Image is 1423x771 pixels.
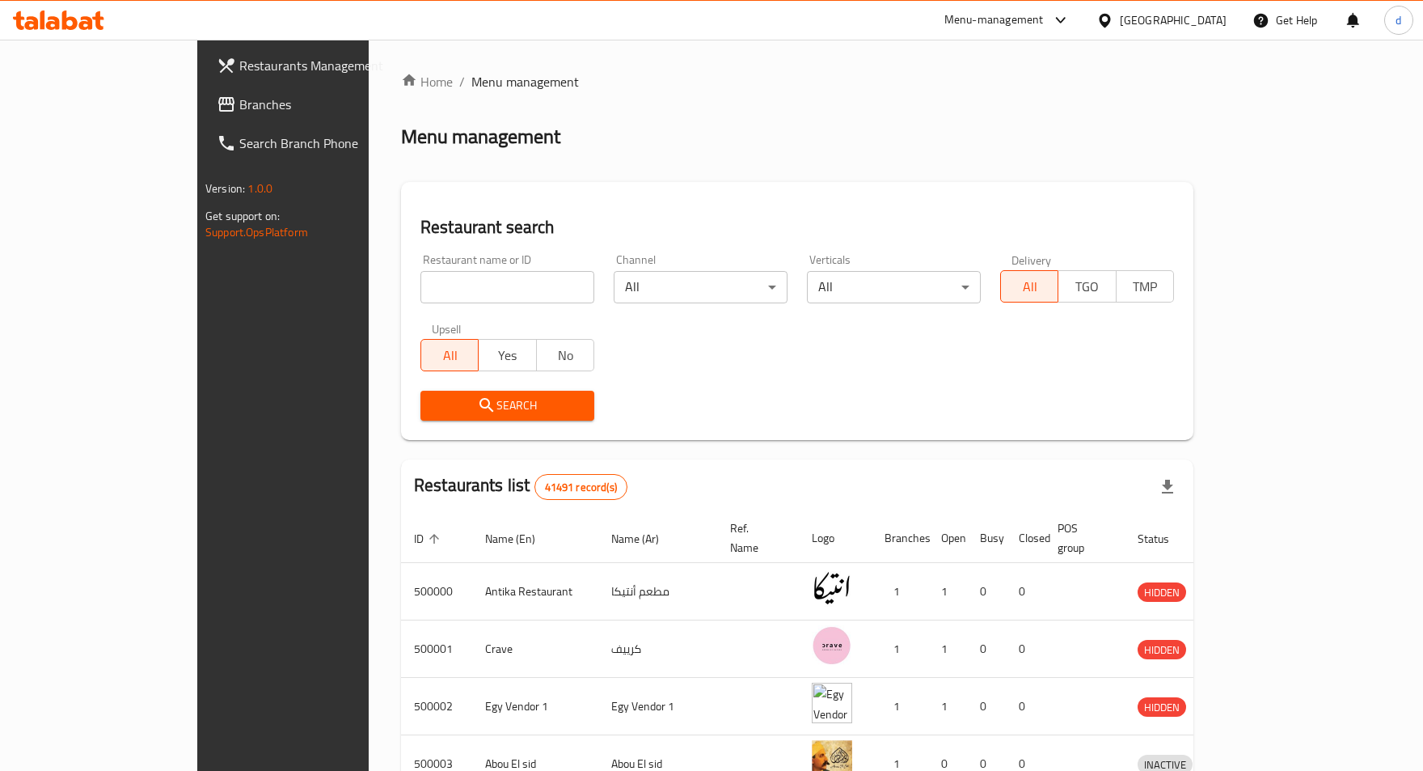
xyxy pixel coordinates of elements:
li: / [459,72,465,91]
th: Busy [967,514,1006,563]
button: TMP [1116,270,1174,303]
h2: Restaurant search [420,215,1174,239]
td: 1 [872,563,928,621]
span: All [1007,275,1052,299]
button: TGO [1058,270,1116,303]
h2: Menu management [401,124,560,150]
span: Restaurants Management [239,56,422,75]
div: HIDDEN [1138,582,1186,602]
span: Menu management [471,72,579,91]
img: Crave [812,625,852,666]
span: Version: [205,178,245,199]
span: Get support on: [205,205,280,227]
td: 1 [928,621,967,678]
td: 1 [872,678,928,735]
span: HIDDEN [1138,641,1186,659]
td: Egy Vendor 1 [472,678,598,735]
a: Search Branch Phone [204,124,435,163]
div: Menu-management [944,11,1044,30]
div: Total records count [534,474,627,500]
span: Branches [239,95,422,114]
span: TGO [1065,275,1109,299]
span: HIDDEN [1138,698,1186,717]
div: [GEOGRAPHIC_DATA] [1120,11,1227,29]
span: d [1396,11,1401,29]
div: HIDDEN [1138,697,1186,717]
div: All [614,271,788,303]
img: Egy Vendor 1 [812,683,852,723]
span: 1.0.0 [247,178,272,199]
label: Delivery [1011,254,1052,265]
input: Search for restaurant name or ID.. [420,271,594,303]
td: 0 [967,621,1006,678]
td: 1 [928,678,967,735]
td: 1 [928,563,967,621]
td: 0 [1006,563,1045,621]
th: Open [928,514,967,563]
td: Antika Restaurant [472,563,598,621]
h2: Restaurants list [414,473,627,500]
span: Search [433,396,581,416]
td: 0 [1006,678,1045,735]
th: Logo [799,514,872,563]
span: 41491 record(s) [535,480,627,495]
span: Status [1138,529,1190,549]
button: No [536,339,594,371]
label: Upsell [432,323,462,334]
td: 500001 [401,621,472,678]
td: 0 [967,563,1006,621]
span: POS group [1058,519,1105,557]
button: All [1000,270,1058,303]
td: 500002 [401,678,472,735]
a: Branches [204,85,435,124]
img: Antika Restaurant [812,568,852,608]
button: Yes [478,339,536,371]
button: All [420,339,479,371]
span: Name (En) [485,529,556,549]
th: Branches [872,514,928,563]
span: No [543,344,588,367]
a: Support.OpsPlatform [205,222,308,243]
span: TMP [1123,275,1168,299]
td: كرييف [598,621,717,678]
td: 0 [1006,621,1045,678]
span: All [428,344,472,367]
span: HIDDEN [1138,583,1186,602]
a: Restaurants Management [204,46,435,85]
span: Search Branch Phone [239,133,422,153]
td: 500000 [401,563,472,621]
nav: breadcrumb [401,72,1193,91]
span: Name (Ar) [611,529,680,549]
span: Ref. Name [730,519,779,557]
td: Crave [472,621,598,678]
td: Egy Vendor 1 [598,678,717,735]
button: Search [420,391,594,421]
td: مطعم أنتيكا [598,563,717,621]
span: Yes [485,344,530,367]
td: 0 [967,678,1006,735]
th: Closed [1006,514,1045,563]
div: Export file [1148,468,1187,506]
div: All [807,271,981,303]
td: 1 [872,621,928,678]
span: ID [414,529,445,549]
